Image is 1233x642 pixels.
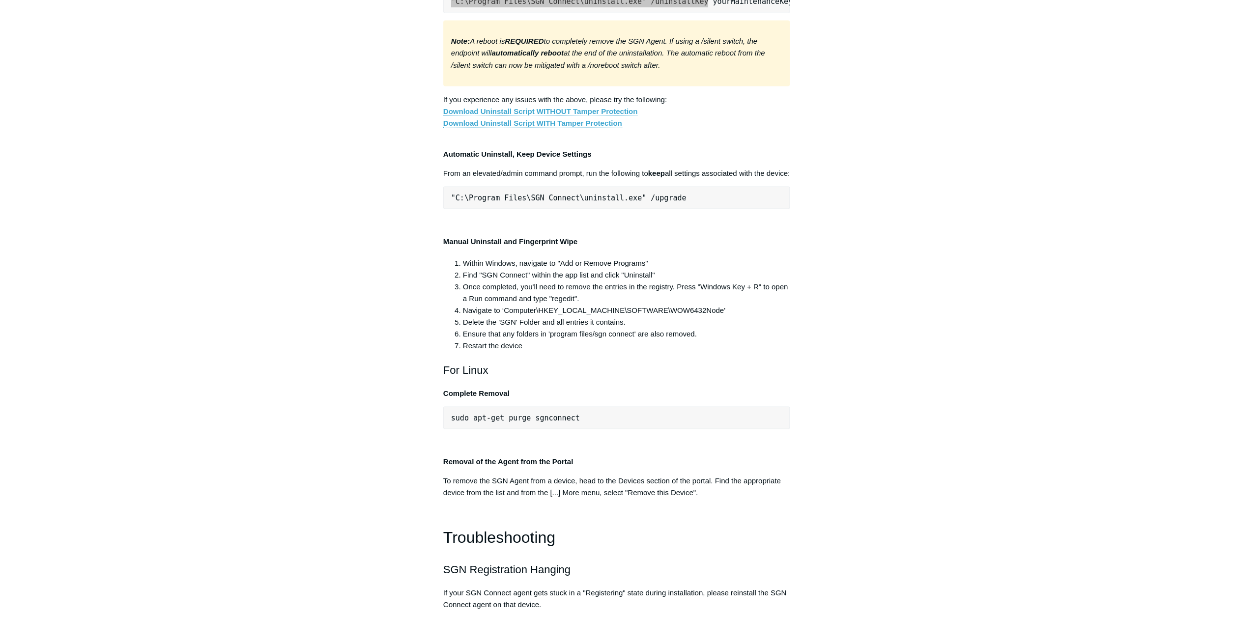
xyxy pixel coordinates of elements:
em: A reboot is to completely remove the SGN Agent. If using a /silent switch, the endpoint will at t... [451,37,765,69]
span: From an elevated/admin command prompt, run the following to all settings associated with the device: [443,168,790,177]
strong: Manual Uninstall and Fingerprint Wipe [443,237,577,245]
span: If your SGN Connect agent gets stuck in a "Registering" state during installation, please reinsta... [443,588,787,608]
h2: For Linux [443,361,790,378]
strong: Note: [451,37,470,45]
li: Once completed, you'll need to remove the entries in the registry. Press "Windows Key + R" to ope... [463,280,790,304]
strong: Complete Removal [443,389,510,397]
span: "C:\Program Files\SGN Connect\uninstall.exe" /upgrade [451,193,687,202]
li: Navigate to ‘Computer\HKEY_LOCAL_MACHINE\SOFTWARE\WOW6432Node' [463,304,790,316]
li: Restart the device [463,339,790,351]
span: To remove the SGN Agent from a device, head to the Devices section of the portal. Find the approp... [443,476,781,496]
strong: Automatic Uninstall, Keep Device Settings [443,149,592,158]
li: Delete the 'SGN' Folder and all entries it contains. [463,316,790,328]
strong: keep [648,168,665,177]
li: Find "SGN Connect" within the app list and click "Uninstall" [463,269,790,280]
h1: Troubleshooting [443,525,790,550]
a: Download Uninstall Script WITHOUT Tamper Protection [443,107,638,115]
pre: sudo apt-get purge sgnconnect [443,406,790,429]
a: Download Uninstall Script WITH Tamper Protection [443,118,622,127]
p: If you experience any issues with the above, please try the following: [443,93,790,129]
strong: automatically reboot [491,49,564,57]
li: Ensure that any folders in 'program files/sgn connect' are also removed. [463,328,790,339]
strong: REQUIRED [505,37,544,45]
h2: SGN Registration Hanging [443,560,790,578]
li: Within Windows, navigate to "Add or Remove Programs" [463,257,790,269]
strong: Removal of the Agent from the Portal [443,457,573,465]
